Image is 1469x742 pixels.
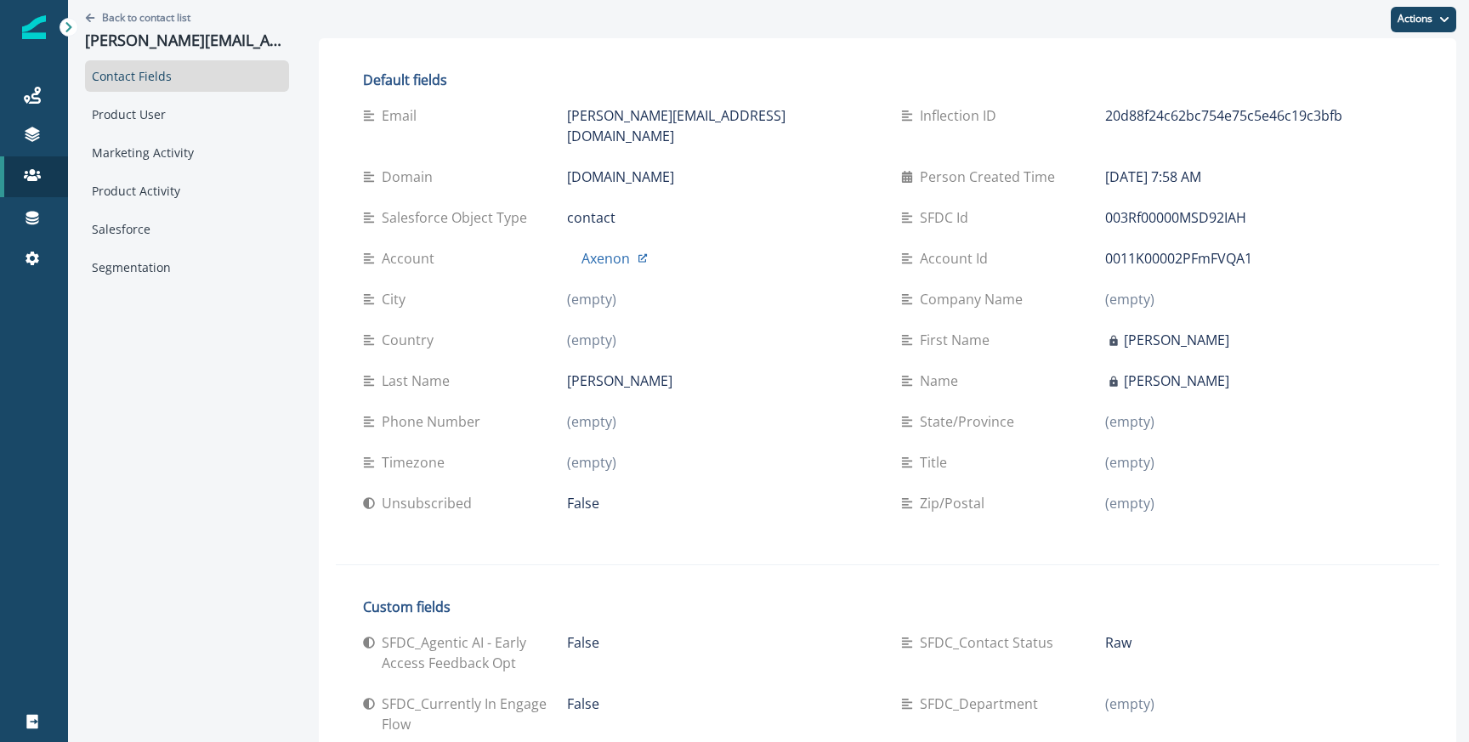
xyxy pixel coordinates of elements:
p: (empty) [1105,493,1154,513]
p: contact [567,207,615,228]
p: (empty) [567,330,616,350]
p: False [567,493,599,513]
p: Zip/Postal [920,493,991,513]
p: 20d88f24c62bc754e75c5e46c19c3bfb [1105,105,1342,126]
p: [DOMAIN_NAME] [567,167,674,187]
p: (empty) [567,452,616,473]
div: Salesforce [85,213,289,245]
p: (empty) [1105,694,1154,714]
h2: Default fields [363,72,1412,88]
p: [PERSON_NAME] [1124,330,1229,350]
button: Actions [1391,7,1456,32]
p: City [382,289,412,309]
p: (empty) [1105,452,1154,473]
p: Title [920,452,954,473]
div: Segmentation [85,252,289,283]
h2: Custom fields [363,599,1412,615]
p: SFDC_Department [920,694,1045,714]
p: SFDC_Agentic AI - Early Access Feedback Opt [382,632,567,673]
p: Name [920,371,965,391]
p: (empty) [1105,411,1154,432]
p: State/Province [920,411,1021,432]
p: Timezone [382,452,451,473]
div: Product User [85,99,289,130]
p: Country [382,330,440,350]
p: Last Name [382,371,457,391]
p: SFDC Id [920,207,975,228]
p: Salesforce Object Type [382,207,534,228]
p: False [567,632,599,653]
div: Marketing Activity [85,137,289,168]
p: Inflection ID [920,105,1003,126]
p: [PERSON_NAME][EMAIL_ADDRESS][DOMAIN_NAME] [85,31,289,50]
p: SFDC_Contact Status [920,632,1060,653]
p: [PERSON_NAME] [1124,371,1229,391]
p: 0011K00002PFmFVQA1 [1105,248,1252,269]
p: Email [382,105,423,126]
div: Product Activity [85,175,289,207]
p: (empty) [1105,289,1154,309]
p: First Name [920,330,996,350]
p: Person Created Time [920,167,1062,187]
p: Company Name [920,289,1029,309]
p: (empty) [567,289,616,309]
img: Inflection [22,15,46,39]
div: Contact Fields [85,60,289,92]
p: Axenon [581,248,630,269]
p: 003Rf00000MSD92IAH [1105,207,1246,228]
p: Domain [382,167,440,187]
p: [PERSON_NAME][EMAIL_ADDRESS][DOMAIN_NAME] [567,105,874,146]
p: Account [382,248,441,269]
p: Unsubscribed [382,493,479,513]
p: [PERSON_NAME] [567,371,672,391]
p: False [567,694,599,714]
p: SFDC_Currently in Engage Flow [382,694,567,734]
p: Phone Number [382,411,487,432]
p: Account Id [920,248,995,269]
p: Raw [1105,632,1132,653]
p: [DATE] 7:58 AM [1105,167,1201,187]
p: Back to contact list [102,10,190,25]
p: (empty) [567,411,616,432]
button: Go back [85,10,190,25]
